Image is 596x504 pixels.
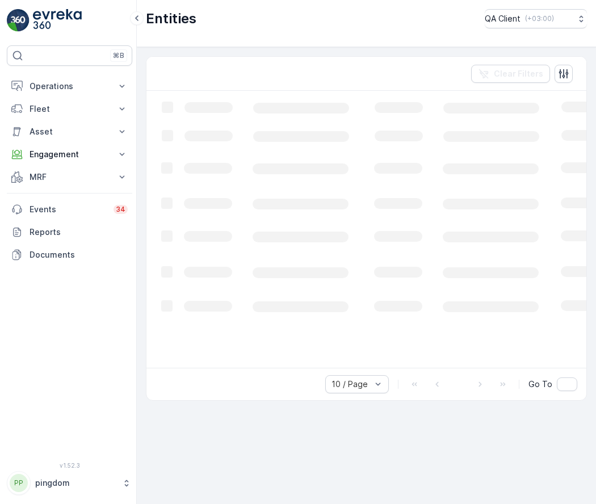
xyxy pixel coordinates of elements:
[7,143,132,166] button: Engagement
[30,149,110,160] p: Engagement
[7,9,30,32] img: logo
[30,81,110,92] p: Operations
[30,171,110,183] p: MRF
[113,51,124,60] p: ⌘B
[30,204,107,215] p: Events
[7,120,132,143] button: Asset
[30,126,110,137] p: Asset
[485,13,521,24] p: QA Client
[7,221,132,243] a: Reports
[116,205,125,214] p: 34
[525,14,554,23] p: ( +03:00 )
[30,226,128,238] p: Reports
[7,462,132,469] span: v 1.52.3
[30,103,110,115] p: Fleet
[7,471,132,495] button: PPpingdom
[33,9,82,32] img: logo_light-DOdMpM7g.png
[7,75,132,98] button: Operations
[7,98,132,120] button: Fleet
[494,68,543,79] p: Clear Filters
[146,10,196,28] p: Entities
[10,474,28,492] div: PP
[35,477,116,489] p: pingdom
[528,379,552,390] span: Go To
[7,198,132,221] a: Events34
[7,243,132,266] a: Documents
[7,166,132,188] button: MRF
[485,9,587,28] button: QA Client(+03:00)
[30,249,128,261] p: Documents
[471,65,550,83] button: Clear Filters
